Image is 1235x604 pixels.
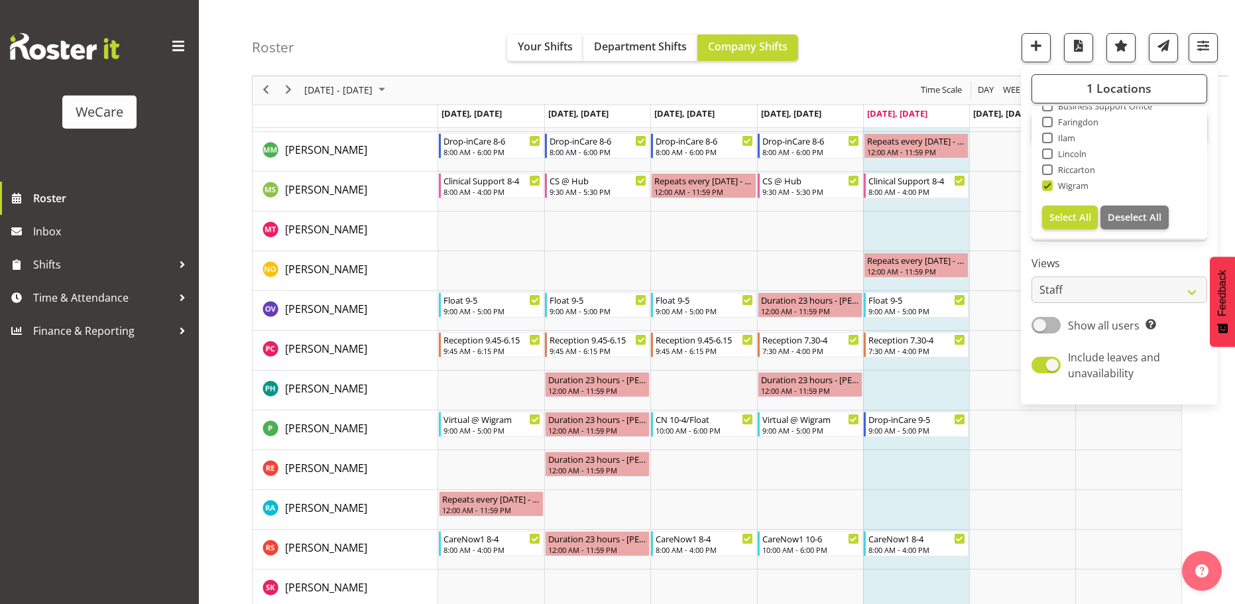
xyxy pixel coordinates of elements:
[33,288,172,308] span: Time & Attendance
[656,544,752,555] div: 8:00 AM - 4:00 PM
[656,532,752,545] div: CareNow1 8-4
[864,133,969,158] div: Matthew Mckenzie"s event - Repeats every friday - Matthew Mckenzie Begin From Friday, September 1...
[973,107,1033,119] span: [DATE], [DATE]
[868,544,965,555] div: 8:00 AM - 4:00 PM
[33,321,172,341] span: Finance & Reporting
[867,107,927,119] span: [DATE], [DATE]
[253,132,438,172] td: Matthew Mckenzie resource
[761,107,821,119] span: [DATE], [DATE]
[257,82,275,99] button: Previous
[253,291,438,331] td: Olive Vermazen resource
[656,306,752,316] div: 9:00 AM - 5:00 PM
[651,292,756,318] div: Olive Vermazen"s event - Float 9-5 Begin From Wednesday, September 17, 2025 at 9:00:00 AM GMT+12:...
[548,385,646,396] div: 12:00 AM - 11:59 PM
[758,292,862,318] div: Olive Vermazen"s event - Duration 23 hours - Olive Vermazen Begin From Thursday, September 18, 20...
[656,412,752,426] div: CN 10-4/Float
[285,421,367,436] span: [PERSON_NAME]
[651,412,756,437] div: Pooja Prabhu"s event - CN 10-4/Float Begin From Wednesday, September 17, 2025 at 10:00:00 AM GMT+...
[651,332,756,357] div: Penny Clyne-Moffat"s event - Reception 9.45-6.15 Begin From Wednesday, September 17, 2025 at 9:45...
[285,301,367,317] a: [PERSON_NAME]
[867,253,965,267] div: Repeats every [DATE] - [PERSON_NAME]
[252,40,294,55] h4: Roster
[253,251,438,291] td: Natasha Ottley resource
[443,147,540,157] div: 8:00 AM - 6:00 PM
[443,134,540,147] div: Drop-inCare 8-6
[1087,81,1151,97] span: 1 Locations
[868,306,965,316] div: 9:00 AM - 5:00 PM
[656,333,752,346] div: Reception 9.45-6.15
[443,412,540,426] div: Virtual @ Wigram
[864,253,969,278] div: Natasha Ottley"s event - Repeats every friday - Natasha Ottley Begin From Friday, September 19, 2...
[548,465,646,475] div: 12:00 AM - 11:59 PM
[253,410,438,450] td: Pooja Prabhu resource
[285,579,367,595] a: [PERSON_NAME]
[285,341,367,356] span: [PERSON_NAME]
[867,147,965,157] div: 12:00 AM - 11:59 PM
[285,381,367,396] span: [PERSON_NAME]
[285,302,367,316] span: [PERSON_NAME]
[285,182,367,198] a: [PERSON_NAME]
[550,147,646,157] div: 8:00 AM - 6:00 PM
[285,540,367,555] span: [PERSON_NAME]
[762,333,859,346] div: Reception 7.30-4
[10,33,119,60] img: Rosterit website logo
[442,505,540,515] div: 12:00 AM - 11:59 PM
[545,531,650,556] div: Rhianne Sharples"s event - Duration 23 hours - Rhianne Sharples Begin From Tuesday, September 16,...
[594,39,687,54] span: Department Shifts
[285,143,367,157] span: [PERSON_NAME]
[285,381,367,396] a: [PERSON_NAME]
[762,174,859,187] div: CS @ Hub
[76,102,123,122] div: WeCare
[758,173,862,198] div: Mehreen Sardar"s event - CS @ Hub Begin From Thursday, September 18, 2025 at 9:30:00 AM GMT+12:00...
[443,544,540,555] div: 8:00 AM - 4:00 PM
[285,222,367,237] span: [PERSON_NAME]
[697,34,798,61] button: Company Shifts
[285,182,367,197] span: [PERSON_NAME]
[761,385,859,396] div: 12:00 AM - 11:59 PM
[545,452,650,477] div: Rachel Els"s event - Duration 23 hours - Rachel Els Begin From Tuesday, September 16, 2025 at 12:...
[439,332,544,357] div: Penny Clyne-Moffat"s event - Reception 9.45-6.15 Begin From Monday, September 15, 2025 at 9:45:00...
[762,186,859,197] div: 9:30 AM - 5:30 PM
[976,82,995,99] span: Day
[507,34,583,61] button: Your Shifts
[762,134,859,147] div: Drop-inCare 8-6
[255,76,277,104] div: previous period
[1106,33,1136,62] button: Highlight an important date within the roster.
[762,412,859,426] div: Virtual @ Wigram
[1100,206,1169,229] button: Deselect All
[545,173,650,198] div: Mehreen Sardar"s event - CS @ Hub Begin From Tuesday, September 16, 2025 at 9:30:00 AM GMT+12:00 ...
[545,372,650,397] div: Philippa Henry"s event - Duration 23 hours - Philippa Henry Begin From Tuesday, September 16, 202...
[1049,211,1091,223] span: Select All
[443,532,540,545] div: CareNow1 8-4
[253,172,438,211] td: Mehreen Sardar resource
[439,491,544,516] div: Rachna Anderson"s event - Repeats every monday - Rachna Anderson Begin From Monday, September 15,...
[1001,82,1028,99] button: Timeline Week
[919,82,965,99] button: Time Scale
[33,188,192,208] span: Roster
[919,82,963,99] span: Time Scale
[761,293,859,306] div: Duration 23 hours - [PERSON_NAME]
[253,490,438,530] td: Rachna Anderson resource
[864,292,969,318] div: Olive Vermazen"s event - Float 9-5 Begin From Friday, September 19, 2025 at 9:00:00 AM GMT+12:00 ...
[285,580,367,595] span: [PERSON_NAME]
[1053,117,1099,127] span: Faringdon
[285,501,367,515] span: [PERSON_NAME]
[285,500,367,516] a: [PERSON_NAME]
[758,332,862,357] div: Penny Clyne-Moffat"s event - Reception 7.30-4 Begin From Thursday, September 18, 2025 at 7:30:00 ...
[1042,206,1098,229] button: Select All
[518,39,573,54] span: Your Shifts
[550,293,646,306] div: Float 9-5
[285,460,367,476] a: [PERSON_NAME]
[762,345,859,356] div: 7:30 AM - 4:00 PM
[439,292,544,318] div: Olive Vermazen"s event - Float 9-5 Begin From Monday, September 15, 2025 at 9:00:00 AM GMT+12:00 ...
[762,532,859,545] div: CareNow1 10-6
[280,82,298,99] button: Next
[868,293,965,306] div: Float 9-5
[1053,101,1153,111] span: Business Support Office
[253,371,438,410] td: Philippa Henry resource
[708,39,788,54] span: Company Shifts
[443,186,540,197] div: 8:00 AM - 4:00 PM
[545,133,650,158] div: Matthew Mckenzie"s event - Drop-inCare 8-6 Begin From Tuesday, September 16, 2025 at 8:00:00 AM G...
[758,372,862,397] div: Philippa Henry"s event - Duration 23 hours - Philippa Henry Begin From Thursday, September 18, 20...
[442,492,540,505] div: Repeats every [DATE] - [PERSON_NAME]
